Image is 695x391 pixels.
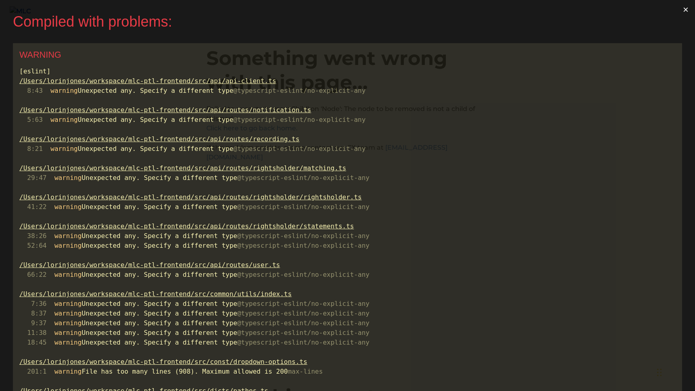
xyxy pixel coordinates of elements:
[237,319,370,327] span: @typescript-eslint/no-explicit-any
[19,106,311,114] u: /Users/lorinjones/workspace/mlc-ptl-frontend/src/api/routes/notification.ts
[55,368,82,375] span: warning
[55,242,82,249] span: warning
[27,242,46,249] span: 52:64
[55,232,82,240] span: warning
[237,309,370,317] span: @typescript-eslint/no-explicit-any
[55,203,82,211] span: warning
[19,77,276,85] u: /Users/lorinjones/workspace/mlc-ptl-frontend/src/api/api-client.ts
[55,329,82,337] span: warning
[55,319,82,327] span: warning
[19,300,370,307] span: Unexpected any. Specify a different type
[27,87,43,94] span: 8:43
[19,116,365,123] span: Unexpected any. Specify a different type
[19,145,365,153] span: Unexpected any. Specify a different type
[237,174,370,182] span: @typescript-eslint/no-explicit-any
[55,339,82,346] span: warning
[19,193,362,201] u: /Users/lorinjones/workspace/mlc-ptl-frontend/src/api/routes/rightsholder/rightsholder.ts
[19,164,346,172] u: /Users/lorinjones/workspace/mlc-ptl-frontend/src/api/routes/rightsholder/matching.ts
[233,87,366,94] span: @typescript-eslint/no-explicit-any
[55,300,82,307] span: warning
[19,232,370,240] span: Unexpected any. Specify a different type
[27,271,46,278] span: 66:22
[27,329,46,337] span: 11:38
[237,232,370,240] span: @typescript-eslint/no-explicit-any
[19,271,370,278] span: Unexpected any. Specify a different type
[19,368,323,375] span: File has too many lines (908). Maximum allowed is 200
[19,242,370,249] span: Unexpected any. Specify a different type
[19,309,370,317] span: Unexpected any. Specify a different type
[27,116,43,123] span: 5:63
[19,319,370,327] span: Unexpected any. Specify a different type
[27,339,46,346] span: 18:45
[237,242,370,249] span: @typescript-eslint/no-explicit-any
[237,339,370,346] span: @typescript-eslint/no-explicit-any
[50,116,78,123] span: warning
[50,145,78,153] span: warning
[55,174,82,182] span: warning
[233,145,366,153] span: @typescript-eslint/no-explicit-any
[288,368,323,375] span: max-lines
[19,174,370,182] span: Unexpected any. Specify a different type
[31,300,47,307] span: 7:36
[233,116,366,123] span: @typescript-eslint/no-explicit-any
[19,329,370,337] span: Unexpected any. Specify a different type
[50,87,78,94] span: warning
[13,13,669,30] div: Compiled with problems:
[19,222,354,230] u: /Users/lorinjones/workspace/mlc-ptl-frontend/src/api/routes/rightsholder/statements.ts
[237,203,370,211] span: @typescript-eslint/no-explicit-any
[27,145,43,153] span: 8:21
[19,339,370,346] span: Unexpected any. Specify a different type
[55,271,82,278] span: warning
[27,174,46,182] span: 29:47
[19,135,300,143] u: /Users/lorinjones/workspace/mlc-ptl-frontend/src/api/routes/recording.ts
[19,261,280,269] u: /Users/lorinjones/workspace/mlc-ptl-frontend/src/api/routes/user.ts
[19,203,370,211] span: Unexpected any. Specify a different type
[55,309,82,317] span: warning
[19,87,365,94] span: Unexpected any. Specify a different type
[237,271,370,278] span: @typescript-eslint/no-explicit-any
[31,319,47,327] span: 9:37
[27,368,46,375] span: 201:1
[237,329,370,337] span: @typescript-eslint/no-explicit-any
[31,309,47,317] span: 8:37
[19,358,307,366] u: /Users/lorinjones/workspace/mlc-ptl-frontend/src/const/dropdown-options.ts
[19,290,292,298] u: /Users/lorinjones/workspace/mlc-ptl-frontend/src/common/utils/index.ts
[237,300,370,307] span: @typescript-eslint/no-explicit-any
[27,232,46,240] span: 38:26
[19,50,676,60] div: WARNING
[27,203,46,211] span: 41:22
